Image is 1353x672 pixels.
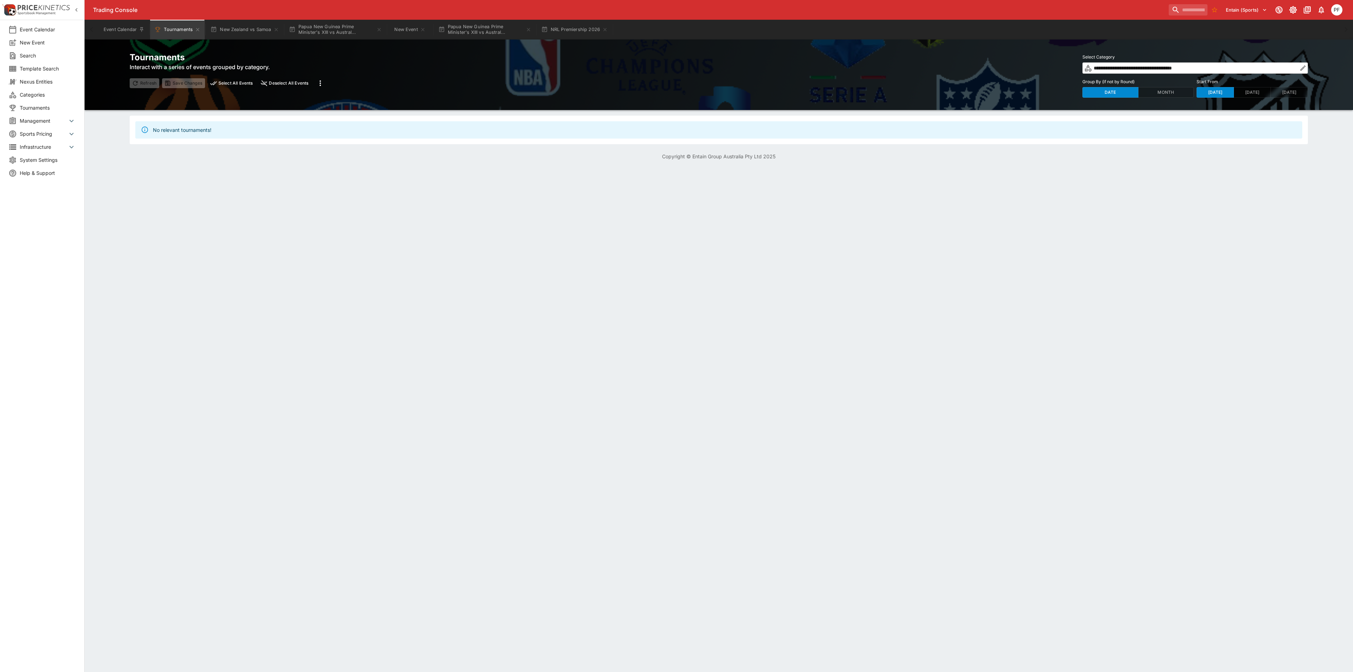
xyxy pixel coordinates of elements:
[1197,87,1234,98] button: [DATE]
[20,52,76,59] span: Search
[18,5,70,10] img: PriceKinetics
[1273,4,1285,16] button: Connected to PK
[20,39,76,46] span: New Event
[258,78,311,88] button: close
[1222,4,1271,16] button: Select Tenant
[1331,4,1342,16] div: Peter Fairgrieve
[1169,4,1207,16] input: search
[285,20,386,39] button: Papua New Guinea Prime Minister's XIII vs Austral...
[206,20,283,39] button: New Zealand vs Samoa
[1082,87,1138,98] button: Date
[20,104,76,111] span: Tournaments
[1209,4,1220,16] button: No Bookmarks
[1082,52,1308,62] label: Select Category
[153,123,211,136] div: No relevant tournaments!
[150,20,205,39] button: Tournaments
[99,20,149,39] button: Event Calendar
[20,156,76,164] span: System Settings
[1329,2,1345,18] button: Peter Fairgrieve
[314,77,327,90] button: more
[130,63,327,71] h6: Interact with a series of events grouped by category.
[130,52,327,63] h2: Tournaments
[20,143,67,151] span: Infrastructure
[1197,77,1308,87] label: Start From
[20,117,67,124] span: Management
[20,91,76,98] span: Categories
[208,78,256,88] button: preview
[388,20,433,39] button: New Event
[1082,77,1194,87] label: Group By (if not by Round)
[537,20,612,39] button: NRL Premiership 2026
[20,169,76,177] span: Help & Support
[85,153,1353,160] p: Copyright © Entain Group Australia Pty Ltd 2025
[1315,4,1328,16] button: Notifications
[2,3,16,17] img: PriceKinetics Logo
[1138,87,1194,98] button: Month
[1197,87,1308,98] div: Start From
[93,6,1166,14] div: Trading Console
[20,78,76,85] span: Nexus Entities
[1301,4,1314,16] button: Documentation
[18,12,56,15] img: Sportsbook Management
[20,130,67,138] span: Sports Pricing
[1234,87,1271,98] button: [DATE]
[20,65,76,72] span: Template Search
[434,20,536,39] button: Papua New Guinea Prime Minister's XIII vs Austral...
[1082,87,1194,98] div: Group By (if not by Round)
[1271,87,1308,98] button: [DATE]
[20,26,76,33] span: Event Calendar
[1287,4,1299,16] button: Toggle light/dark mode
